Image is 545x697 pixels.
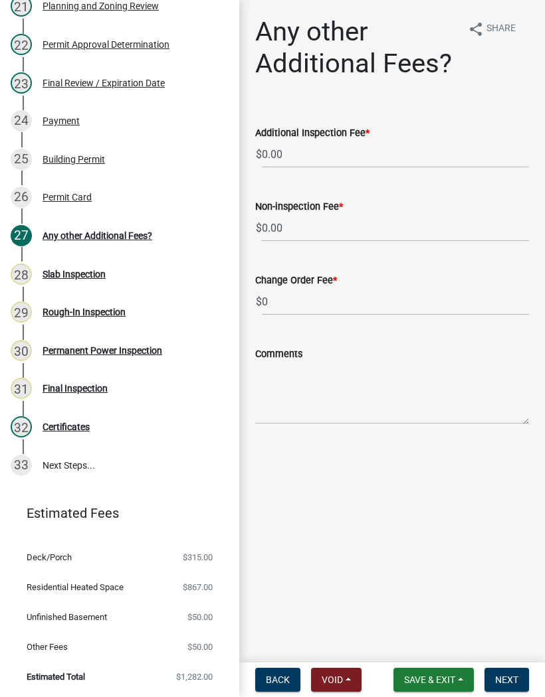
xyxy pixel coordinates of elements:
div: Permit Approval Determination [43,40,169,49]
i: share [468,21,484,37]
div: Any other Additional Fees? [43,231,152,240]
div: Payment [43,116,80,125]
label: Comments [255,350,302,359]
button: Save & Exit [393,668,474,692]
span: Unfinished Basement [27,613,107,621]
span: $50.00 [187,613,213,621]
span: Estimated Total [27,672,85,681]
span: Next [495,674,518,685]
div: 29 [11,301,32,323]
label: Change Order Fee [255,276,337,285]
span: $1,282.00 [176,672,213,681]
button: Back [255,668,300,692]
span: Share [487,21,516,37]
div: Slab Inspection [43,270,106,279]
span: $867.00 [183,583,213,591]
label: Non-inspection Fee [255,202,343,212]
span: Back [266,674,290,685]
div: 22 [11,34,32,55]
div: 24 [11,110,32,131]
div: Permanent Power Inspection [43,346,162,355]
h1: Any other Additional Fees? [255,16,457,80]
div: 32 [11,416,32,437]
div: Permit Card [43,193,92,202]
div: Final Inspection [43,384,108,393]
div: 23 [11,72,32,94]
span: $50.00 [187,643,213,651]
span: Void [322,674,343,685]
div: Planning and Zoning Review [43,1,159,11]
div: 33 [11,455,32,476]
div: 30 [11,340,32,361]
span: Deck/Porch [27,553,72,562]
div: 31 [11,378,32,399]
div: 27 [11,225,32,246]
div: 28 [11,264,32,285]
span: $ [255,141,263,168]
span: $ [255,288,263,315]
span: Save & Exit [404,674,455,685]
div: 25 [11,149,32,170]
span: $315.00 [183,553,213,562]
div: Building Permit [43,155,105,164]
div: Certificates [43,422,90,431]
span: Residential Heated Space [27,583,124,591]
span: Other Fees [27,643,68,651]
div: Final Review / Expiration Date [43,78,165,88]
button: Next [485,668,529,692]
label: Additional Inspection Fee [255,129,370,138]
a: Estimated Fees [11,500,218,526]
div: 26 [11,187,32,208]
span: $ [255,214,263,242]
div: Rough-In Inspection [43,307,126,317]
button: Void [311,668,362,692]
button: shareShare [457,16,526,42]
